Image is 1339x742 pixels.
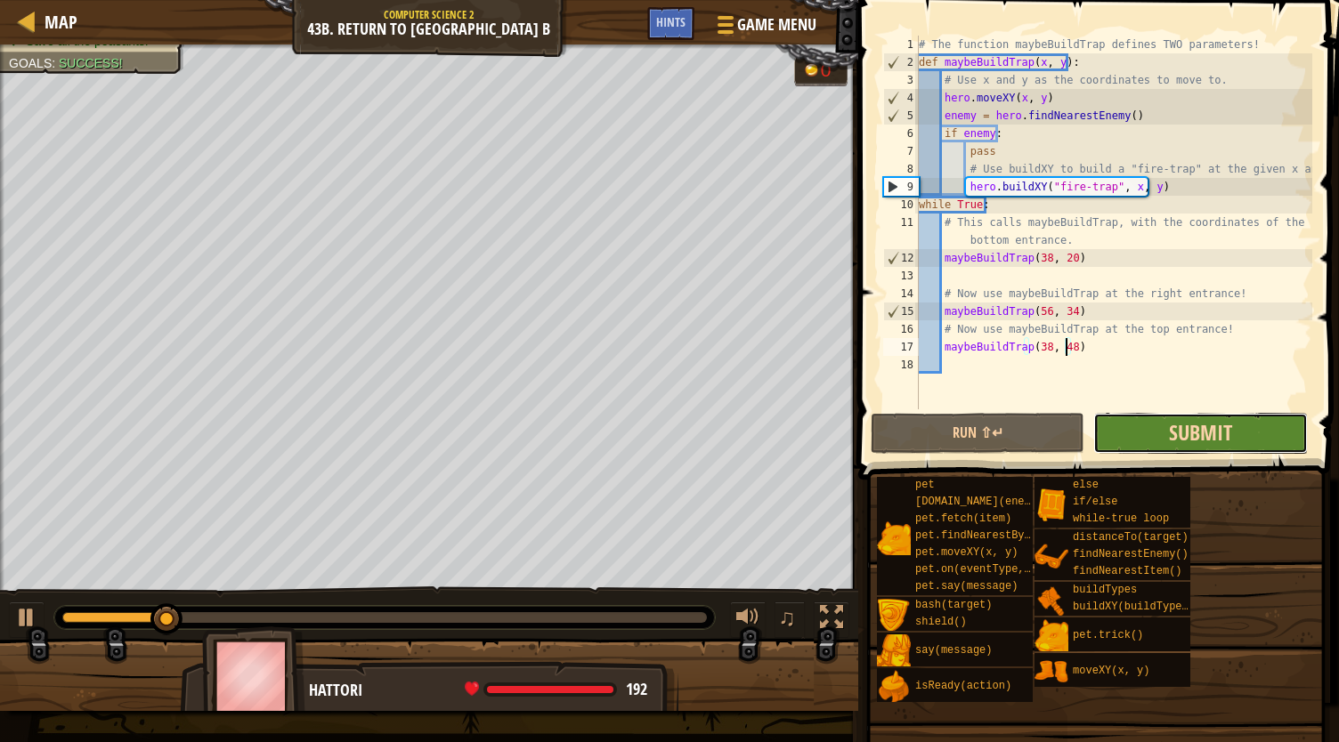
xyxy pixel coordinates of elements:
span: moveXY(x, y) [1073,665,1149,677]
div: 13 [883,267,919,285]
div: 8 [883,160,919,178]
span: shield() [915,616,967,628]
button: ♫ [775,601,805,638]
div: 7 [883,142,919,160]
span: distanceTo(target) [1073,531,1189,544]
span: Hints [656,13,686,30]
span: pet.fetch(item) [915,512,1011,525]
div: health: 192 / 192 [465,682,647,698]
div: 5 [884,107,919,125]
button: Toggle fullscreen [814,601,849,638]
div: 4 [884,89,919,107]
div: 15 [884,302,919,320]
img: portrait.png [877,521,911,555]
div: 3 [883,71,919,89]
button: Run ⇧↵ [871,413,1084,454]
span: say(message) [915,644,992,657]
img: portrait.png [1035,488,1068,521]
span: pet.say(message) [915,580,1018,593]
span: 192 [626,678,647,700]
span: Game Menu [737,13,816,36]
div: 6 [883,125,919,142]
div: 1 [883,36,919,53]
span: buildTypes [1073,584,1137,596]
div: 18 [883,356,919,374]
img: portrait.png [877,599,911,633]
div: 12 [884,249,919,267]
span: pet.trick() [1073,629,1143,641]
span: [DOMAIN_NAME](enemy) [915,496,1043,508]
div: 11 [883,214,919,249]
span: ♫ [778,604,796,631]
span: Map [45,10,77,34]
span: : [52,56,59,70]
button: Adjust volume [730,601,766,638]
span: bash(target) [915,599,992,611]
div: 0 [821,60,839,79]
div: Hattori [309,679,661,702]
span: pet.moveXY(x, y) [915,546,1018,559]
span: findNearestEnemy() [1073,548,1189,561]
span: findNearestItem() [1073,565,1181,577]
span: Success! [59,56,123,70]
span: Goals [9,56,52,70]
img: portrait.png [877,634,911,668]
div: 9 [884,178,919,196]
span: isReady(action) [915,680,1011,692]
span: else [1073,479,1099,491]
div: 10 [883,196,919,214]
img: portrait.png [1035,655,1068,689]
span: pet.findNearestByType(type) [915,529,1088,542]
button: Game Menu [703,7,827,49]
span: buildXY(buildType, x, y) [1073,601,1227,613]
span: pet.on(eventType, handler) [915,563,1082,576]
img: portrait.png [1035,540,1068,574]
div: 2 [884,53,919,71]
button: Submit [1093,413,1307,454]
a: Map [36,10,77,34]
span: pet [915,479,935,491]
div: 17 [883,338,919,356]
img: thang_avatar_frame.png [202,626,305,725]
button: Ctrl + P: Play [9,601,45,638]
img: portrait.png [1035,619,1068,653]
img: portrait.png [1035,584,1068,617]
span: if/else [1073,496,1117,508]
div: 16 [883,320,919,338]
img: portrait.png [877,670,911,704]
div: Team 'humans' has 0 gold. [794,55,848,86]
span: Submit [1169,418,1232,447]
span: while-true loop [1073,512,1169,525]
div: 14 [883,285,919,302]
